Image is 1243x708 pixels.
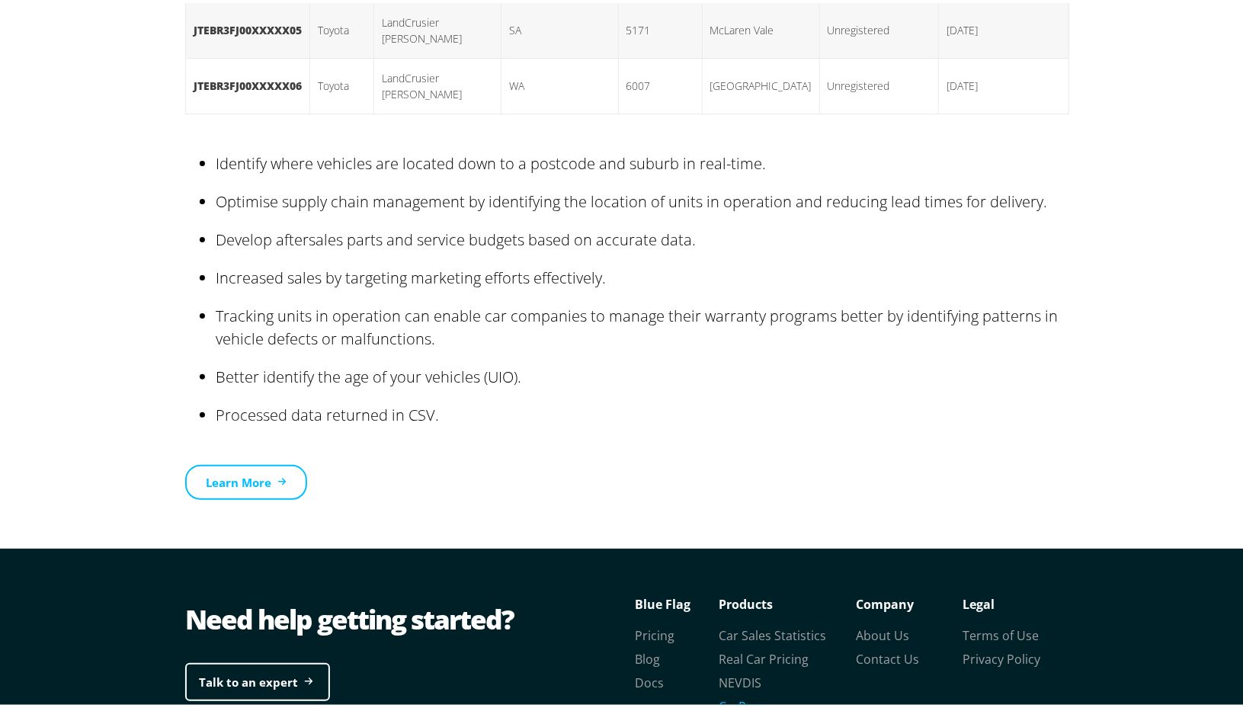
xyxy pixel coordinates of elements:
[635,671,664,688] a: Docs
[501,55,618,111] td: WA
[719,624,826,641] a: Car Sales Statistics
[635,590,719,613] p: Blue Flag
[186,55,310,111] td: JTEBR3FJ00XXXXX06
[719,648,809,665] a: Real Car Pricing
[185,462,307,498] a: Learn More
[963,648,1040,665] a: Privacy Policy
[702,55,819,111] td: [GEOGRAPHIC_DATA]
[216,142,1069,180] li: Identify where vehicles are located down to a postcode and suburb in real-time.
[216,180,1069,218] li: Optimise supply chain management by identifying the location of units in operation and reducing l...
[719,590,856,613] p: Products
[719,671,761,688] a: NEVDIS
[216,256,1069,294] li: Increased sales by targeting marketing efforts effectively.
[216,355,1069,393] li: Better identify the age of your vehicles (UIO).
[635,624,674,641] a: Pricing
[963,624,1039,641] a: Terms of Use
[374,55,501,111] td: LandCrusier [PERSON_NAME]
[216,393,1069,431] li: Processed data returned in CSV.
[856,648,919,665] a: Contact Us
[618,55,702,111] td: 6007
[216,218,1069,256] li: Develop aftersales parts and service budgets based on accurate data.
[963,590,1069,613] p: Legal
[938,55,1068,111] td: [DATE]
[216,294,1069,355] li: Tracking units in operation can enable car companies to manage their warranty programs better by ...
[185,597,627,636] div: Need help getting started?
[635,648,660,665] a: Blog
[856,590,963,613] p: Company
[185,660,330,699] a: Talk to an expert
[310,55,374,111] td: Toyota
[856,624,909,641] a: About Us
[819,55,938,111] td: Unregistered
